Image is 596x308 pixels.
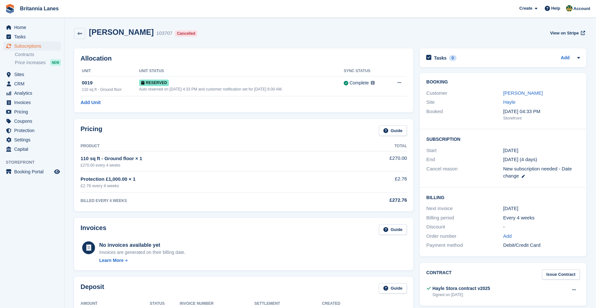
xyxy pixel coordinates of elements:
[14,107,53,116] span: Pricing
[81,155,335,162] div: 110 sq ft - Ground floor × 1
[426,90,503,97] div: Customer
[14,98,53,107] span: Invoices
[81,176,335,183] div: Protection £1,000.00 × 1
[503,223,580,231] div: -
[139,66,344,76] th: Unit Status
[344,66,388,76] th: Sync Status
[175,30,197,37] div: Cancelled
[3,98,61,107] a: menu
[3,135,61,144] a: menu
[503,108,580,115] div: [DATE] 04:33 PM
[3,145,61,154] a: menu
[99,241,186,249] div: No invoices available yet
[542,269,580,280] a: Issue Contract
[6,159,64,166] span: Storefront
[426,194,580,200] h2: Billing
[14,42,53,51] span: Subscriptions
[53,168,61,176] a: Preview store
[15,59,61,66] a: Price increases NEW
[14,79,53,88] span: CRM
[503,115,580,121] div: Storefront
[426,165,503,180] div: Cancel reason
[82,87,139,92] div: 110 sq ft - Ground floor
[432,292,490,298] div: Signed on [DATE]
[89,28,154,36] h2: [PERSON_NAME]
[379,283,407,294] a: Guide
[99,249,186,256] div: Invoices are generated on their billing date.
[573,5,590,12] span: Account
[3,42,61,51] a: menu
[3,167,61,176] a: menu
[81,198,335,204] div: BILLED EVERY 4 WEEKS
[156,30,172,37] div: 103707
[426,136,580,142] h2: Subscription
[5,4,15,14] img: stora-icon-8386f47178a22dfd0bd8f6a31ec36ba5ce8667c1dd55bd0f319d3a0aa187defe.svg
[17,3,61,14] a: Britannia Lanes
[81,55,407,62] h2: Allocation
[503,157,537,162] span: [DATE] (4 days)
[81,66,139,76] th: Unit
[3,70,61,79] a: menu
[3,23,61,32] a: menu
[82,79,139,87] div: 0019
[379,125,407,136] a: Guide
[3,79,61,88] a: menu
[426,99,503,106] div: Site
[503,166,572,179] span: New subscription needed - Date change
[14,145,53,154] span: Capital
[3,117,61,126] a: menu
[550,30,579,36] span: View on Stripe
[449,55,457,61] div: 0
[81,283,104,294] h2: Deposit
[551,5,560,12] span: Help
[426,223,503,231] div: Discount
[426,242,503,249] div: Payment method
[426,214,503,222] div: Billing period
[561,54,570,62] a: Add
[426,205,503,212] div: Next invoice
[81,162,335,168] div: £270.00 every 4 weeks
[81,125,102,136] h2: Pricing
[14,23,53,32] span: Home
[426,233,503,240] div: Order number
[3,89,61,98] a: menu
[350,80,369,86] div: Complete
[503,233,512,240] a: Add
[14,70,53,79] span: Sites
[14,135,53,144] span: Settings
[426,80,580,85] h2: Booking
[432,285,490,292] div: Hayle Stora contract v2025
[503,242,580,249] div: Debit/Credit Card
[50,59,61,66] div: NEW
[426,156,503,163] div: End
[426,108,503,121] div: Booked
[503,99,515,105] a: Hayle
[335,141,407,151] th: Total
[14,89,53,98] span: Analytics
[335,197,407,204] div: £272.76
[14,126,53,135] span: Protection
[14,167,53,176] span: Booking Portal
[371,81,375,85] img: icon-info-grey-7440780725fd019a000dd9b08b2336e03edf1995a4989e88bcd33f0948082b44.svg
[99,257,186,264] a: Learn More
[139,86,344,92] div: Auto reserved on [DATE] 4:33 PM and customer notification set for [DATE] 6:00 AM.
[15,60,46,66] span: Price increases
[81,141,335,151] th: Product
[379,224,407,235] a: Guide
[434,55,447,61] h2: Tasks
[426,147,503,154] div: Start
[3,126,61,135] a: menu
[81,183,335,189] div: £2.76 every 4 weeks
[519,5,532,12] span: Create
[139,80,169,86] span: Reserved
[547,28,586,38] a: View on Stripe
[503,214,580,222] div: Every 4 weeks
[81,99,101,106] a: Add Unit
[503,205,580,212] div: [DATE]
[566,5,572,12] img: Sarah Lane
[14,32,53,41] span: Tasks
[14,117,53,126] span: Coupons
[335,151,407,171] td: £270.00
[426,269,452,280] h2: Contract
[81,224,106,235] h2: Invoices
